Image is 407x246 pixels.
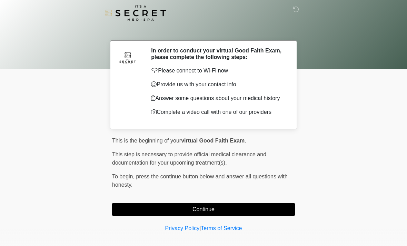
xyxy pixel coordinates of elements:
a: | [199,225,201,231]
img: Agent Avatar [117,47,138,68]
h2: In order to conduct your virtual Good Faith Exam, please complete the following steps: [151,47,285,60]
p: Please connect to Wi-Fi now [151,67,285,75]
img: It's A Secret Med Spa Logo [105,5,166,21]
button: Continue [112,203,295,216]
p: Complete a video call with one of our providers [151,108,285,116]
a: Terms of Service [201,225,242,231]
a: Privacy Policy [165,225,200,231]
span: . [245,138,246,144]
strong: virtual Good Faith Exam [181,138,245,144]
span: This is the beginning of your [112,138,181,144]
p: Answer some questions about your medical history [151,94,285,102]
span: This step is necessary to provide official medical clearance and documentation for your upcoming ... [112,151,266,166]
h1: ‎ ‎ [107,25,300,38]
p: Provide us with your contact info [151,80,285,89]
span: To begin, [112,174,136,179]
span: press the continue button below and answer all questions with honesty. [112,174,288,188]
